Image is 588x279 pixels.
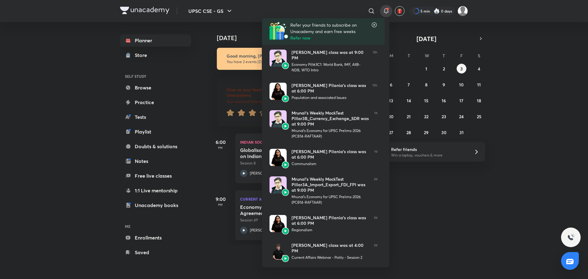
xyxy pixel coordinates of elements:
[292,215,369,226] div: [PERSON_NAME] Pilania’s class was at 6:00 PM
[290,35,371,41] h6: Refer now
[282,62,289,69] img: Avatar
[374,243,377,260] span: 2d
[269,83,287,100] img: Avatar
[292,83,367,94] div: [PERSON_NAME] Pilania’s class was at 6:00 PM
[282,255,289,262] img: Avatar
[292,243,369,254] div: [PERSON_NAME] class was at 4:00 PM
[374,176,377,205] span: 2d
[269,22,288,40] img: Referral
[262,144,385,172] a: AvatarAvatar[PERSON_NAME] Pilania’s class was at 6:00 PMCommunalism1d
[269,149,287,166] img: Avatar
[374,149,377,167] span: 1d
[292,62,368,73] div: Economy Pill#3C1: World Bank, IMF, AIIB-NDB, WTO Intro
[292,50,368,61] div: [PERSON_NAME] class was at 9:00 PM
[269,50,287,67] img: Avatar
[262,45,385,78] a: AvatarAvatar[PERSON_NAME] class was at 9:00 PMEconomy Pill#3C1: World Bank, IMF, AIIB-NDB, WTO In...
[374,215,377,233] span: 2d
[269,110,287,127] img: Avatar
[282,161,289,168] img: Avatar
[292,255,369,260] div: Current Affairs Webinar - Polity - Session 2
[282,123,289,130] img: Avatar
[282,227,289,235] img: Avatar
[292,194,369,205] div: Mrunal’s Economy for UPSC Prelims-2026 (PCB14-RAFTAAR)
[372,83,377,100] span: 15h
[282,189,289,196] img: Avatar
[292,227,369,233] div: Regionalism
[262,238,385,265] a: AvatarAvatar[PERSON_NAME] class was at 4:00 PMCurrent Affairs Webinar - Polity - Session 22d
[282,95,289,102] img: Avatar
[292,95,367,100] div: Population and associated Issues
[290,22,371,35] p: Refer your friends to subscribe on Unacademy and earn free weeks
[292,149,369,160] div: [PERSON_NAME] Pilania’s class was at 6:00 PM
[262,210,385,238] a: AvatarAvatar[PERSON_NAME] Pilania’s class was at 6:00 PMRegionalism2d
[262,172,385,210] a: AvatarAvatarMrunal's Weekly MockTest Pillar3A_Import_Export_FDI_FPI was at 9:00 PMMrunal’s Econom...
[292,128,369,139] div: Mrunal’s Economy for UPSC Prelims-2026 (PCB14-RAFTAAR)
[269,215,287,232] img: Avatar
[292,161,369,167] div: Communalism
[374,110,377,139] span: 1d
[373,50,377,73] span: 12h
[262,105,385,144] a: AvatarAvatarMrunal's Weekly MockTest Pillar3B_Currency_Exchange_SDR was at 9:00 PMMrunal’s Econom...
[269,176,287,194] img: Avatar
[269,243,287,260] img: Avatar
[292,110,369,127] div: Mrunal's Weekly MockTest Pillar3B_Currency_Exchange_SDR was at 9:00 PM
[292,176,369,193] div: Mrunal's Weekly MockTest Pillar3A_Import_Export_FDI_FPI was at 9:00 PM
[262,78,385,105] a: AvatarAvatar[PERSON_NAME] Pilania’s class was at 6:00 PMPopulation and associated Issues15h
